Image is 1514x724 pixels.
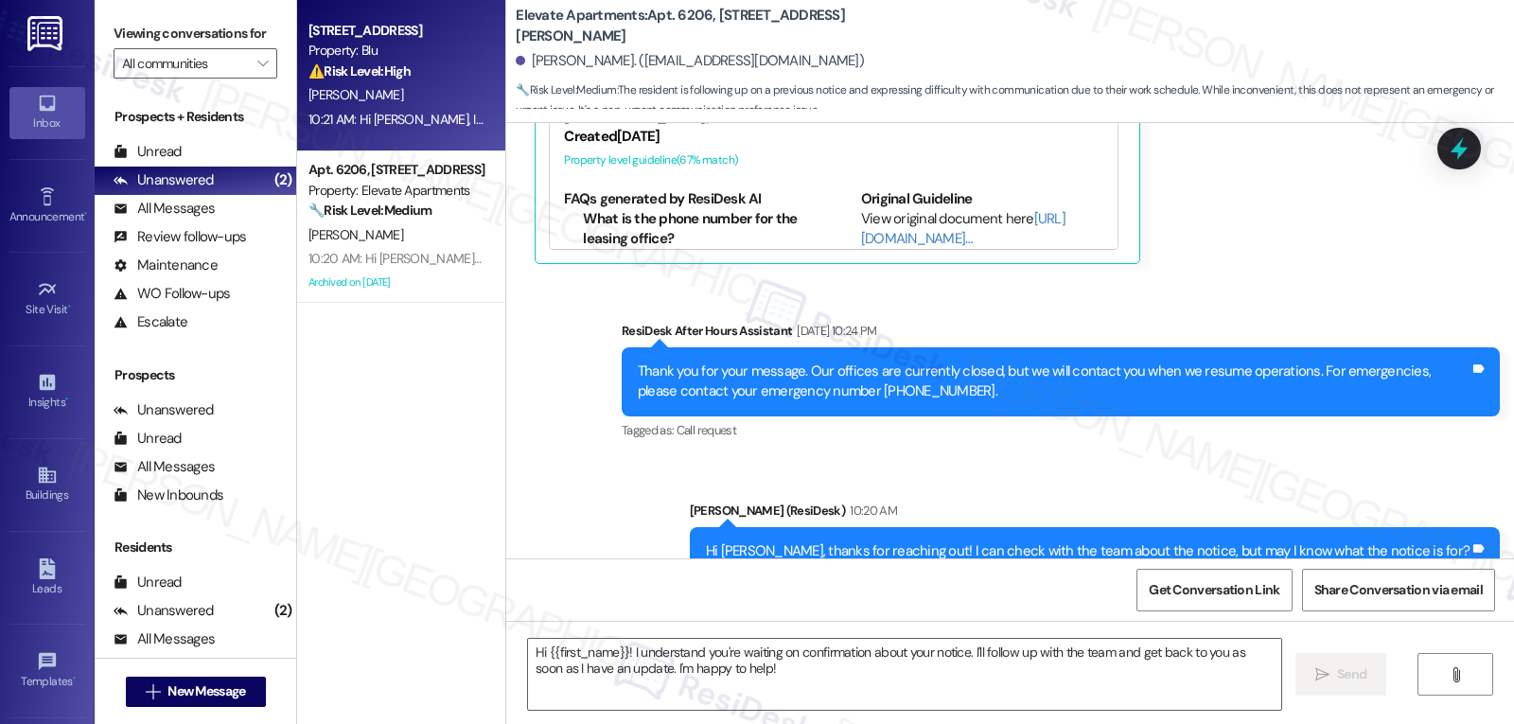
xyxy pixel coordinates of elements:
[27,16,66,51] img: ResiDesk Logo
[73,672,76,685] span: •
[516,80,1514,121] span: : The resident is following up on a previous notice and expressing difficulty with communication ...
[308,202,431,219] strong: 🔧 Risk Level: Medium
[9,87,85,138] a: Inbox
[9,274,85,325] a: Site Visit •
[9,366,85,417] a: Insights •
[516,82,616,97] strong: 🔧 Risk Level: Medium
[114,256,218,275] div: Maintenance
[861,209,1065,248] a: [URL][DOMAIN_NAME]…
[114,601,214,621] div: Unanswered
[257,56,268,71] i: 
[1136,569,1292,611] button: Get Conversation Link
[308,160,484,180] div: Apt. 6206, [STREET_ADDRESS][PERSON_NAME]
[114,573,182,592] div: Unread
[1295,653,1387,696] button: Send
[114,227,246,247] div: Review follow-ups
[564,189,761,208] b: FAQs generated by ResiDesk AI
[167,681,245,701] span: New Message
[308,181,484,201] div: Property: Elevate Apartments
[308,62,411,79] strong: ⚠️ Risk Level: High
[114,199,215,219] div: All Messages
[564,127,1103,147] div: Created [DATE]
[114,170,214,190] div: Unanswered
[84,207,87,221] span: •
[706,541,1470,561] div: Hi [PERSON_NAME], thanks for reaching out! I can check with the team about the notice, but may I ...
[270,596,297,626] div: (2)
[1149,580,1279,600] span: Get Conversation Link
[1315,667,1329,682] i: 
[308,111,1231,128] div: 10:21 AM: Hi [PERSON_NAME], I'm sorry to hear that the work order wasn't completed to your satisf...
[845,501,897,521] div: 10:20 AM
[114,142,182,162] div: Unread
[1449,667,1463,682] i: 
[95,107,296,127] div: Prospects + Residents
[308,86,403,103] span: [PERSON_NAME]
[146,684,160,699] i: 
[690,501,1500,527] div: [PERSON_NAME] (ResiDesk)
[9,553,85,604] a: Leads
[114,19,277,48] label: Viewing conversations for
[1302,569,1495,611] button: Share Conversation via email
[1314,580,1483,600] span: Share Conversation via email
[308,21,484,41] div: [STREET_ADDRESS]
[126,677,266,707] button: New Message
[122,48,247,79] input: All communities
[95,365,296,385] div: Prospects
[564,150,1103,170] div: Property level guideline ( 67 % match)
[638,362,1470,402] div: Thank you for your message. Our offices are currently closed, but we will contact you when we res...
[622,321,1500,347] div: ResiDesk After Hours Assistant
[528,639,1281,710] textarea: Hi {{first_name}}! I understand you're waiting on confirmation about your notice. I'll follow up ...
[307,271,485,294] div: Archived on [DATE]
[65,393,68,406] span: •
[9,459,85,510] a: Buildings
[270,166,297,195] div: (2)
[622,416,1500,444] div: Tagged as:
[68,300,71,313] span: •
[114,457,215,477] div: All Messages
[114,629,215,649] div: All Messages
[308,226,403,243] span: [PERSON_NAME]
[792,321,876,341] div: [DATE] 10:24 PM
[95,538,296,557] div: Residents
[308,41,484,61] div: Property: Blu
[861,189,973,208] b: Original Guideline
[516,51,864,71] div: [PERSON_NAME]. ([EMAIL_ADDRESS][DOMAIN_NAME])
[583,209,807,250] li: What is the phone number for the leasing office?
[114,284,230,304] div: WO Follow-ups
[114,312,187,332] div: Escalate
[114,486,223,505] div: New Inbounds
[9,645,85,697] a: Templates •
[677,422,736,438] span: Call request
[861,209,1104,250] div: View original document here
[516,6,894,46] b: Elevate Apartments: Apt. 6206, [STREET_ADDRESS][PERSON_NAME]
[308,250,1062,267] div: 10:20 AM: Hi [PERSON_NAME], thanks for reaching out! I can check with the team about the notice, ...
[1337,664,1366,684] span: Send
[114,429,182,449] div: Unread
[114,400,214,420] div: Unanswered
